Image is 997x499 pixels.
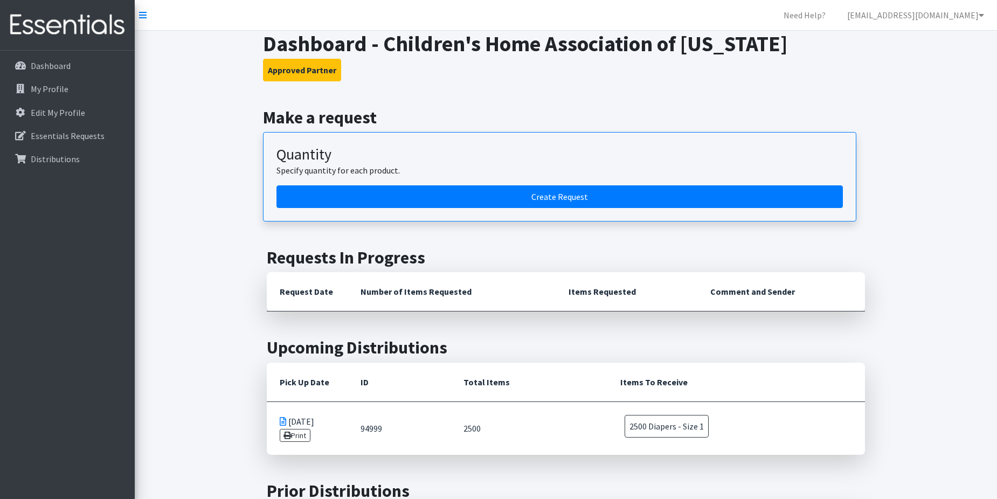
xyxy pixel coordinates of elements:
button: Approved Partner [263,59,341,81]
h1: Dashboard - Children's Home Association of [US_STATE] [263,31,869,57]
a: Essentials Requests [4,125,130,147]
th: Number of Items Requested [348,272,556,311]
p: Distributions [31,154,80,164]
a: Print [280,429,310,442]
h2: Make a request [263,107,869,128]
p: Specify quantity for each product. [276,164,843,177]
th: Comment and Sender [697,272,865,311]
h2: Requests In Progress [267,247,865,268]
td: 94999 [348,401,451,455]
th: Items To Receive [607,363,865,402]
th: Items Requested [556,272,697,311]
a: My Profile [4,78,130,100]
a: [EMAIL_ADDRESS][DOMAIN_NAME] [839,4,993,26]
p: Dashboard [31,60,71,71]
p: My Profile [31,84,68,94]
a: Create a request by quantity [276,185,843,208]
a: Edit My Profile [4,102,130,123]
a: Dashboard [4,55,130,77]
h3: Quantity [276,145,843,164]
p: Edit My Profile [31,107,85,118]
th: Request Date [267,272,348,311]
td: 2500 [451,401,607,455]
a: Need Help? [775,4,834,26]
span: 2500 Diapers - Size 1 [625,415,709,438]
th: Total Items [451,363,607,402]
a: Distributions [4,148,130,170]
th: ID [348,363,451,402]
td: [DATE] [267,401,348,455]
img: HumanEssentials [4,7,130,43]
th: Pick Up Date [267,363,348,402]
h2: Upcoming Distributions [267,337,865,358]
p: Essentials Requests [31,130,105,141]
